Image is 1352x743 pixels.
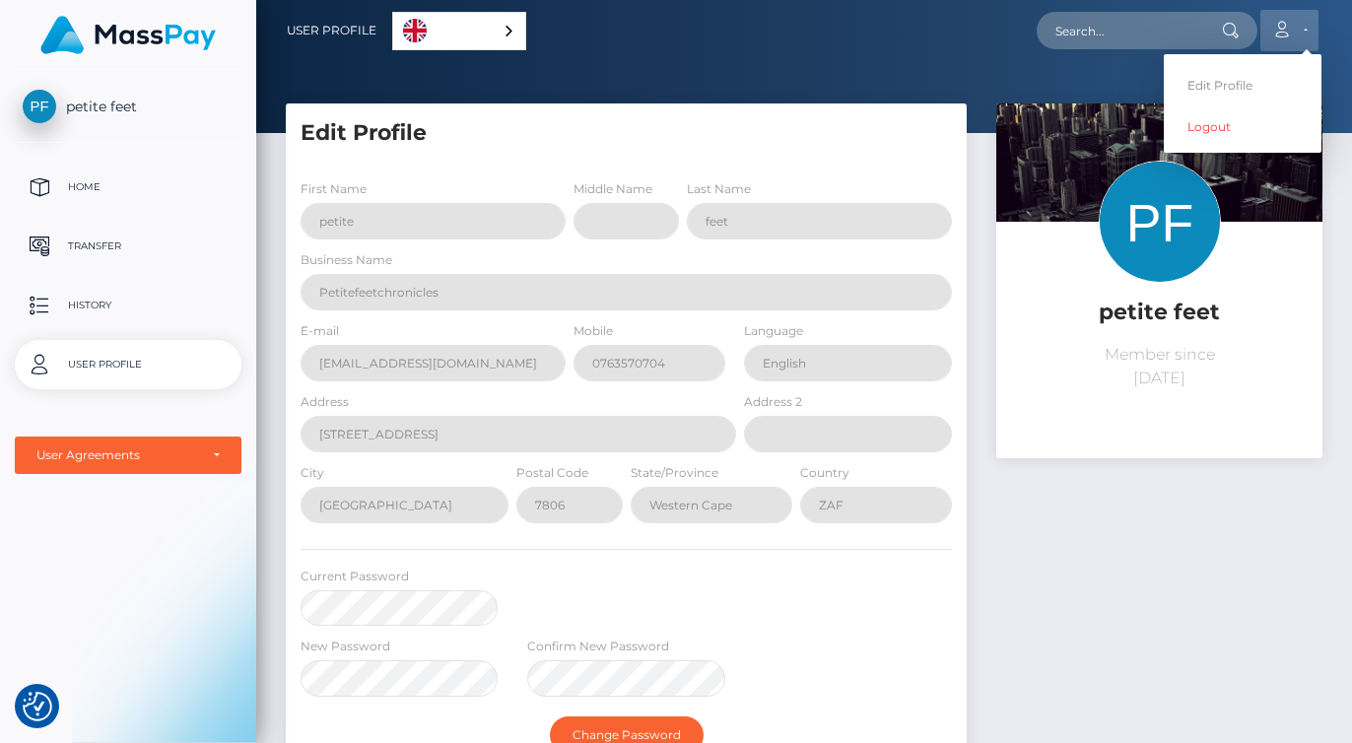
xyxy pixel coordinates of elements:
[301,393,349,411] label: Address
[15,222,241,271] a: Transfer
[393,13,525,49] a: English
[40,16,216,54] img: MassPay
[744,393,802,411] label: Address 2
[800,464,849,482] label: Country
[301,251,392,269] label: Business Name
[1011,343,1308,390] p: Member since [DATE]
[301,464,324,482] label: City
[23,291,234,320] p: History
[15,340,241,389] a: User Profile
[15,437,241,474] button: User Agreements
[287,10,376,51] a: User Profile
[1037,12,1222,49] input: Search...
[15,281,241,330] a: History
[15,163,241,212] a: Home
[631,464,718,482] label: State/Province
[23,692,52,721] img: Revisit consent button
[1164,108,1321,145] a: Logout
[301,118,952,149] h5: Edit Profile
[301,568,409,585] label: Current Password
[301,638,390,655] label: New Password
[392,12,526,50] aside: Language selected: English
[23,692,52,721] button: Consent Preferences
[574,180,652,198] label: Middle Name
[23,232,234,261] p: Transfer
[744,322,803,340] label: Language
[1011,298,1308,328] h5: petite feet
[23,350,234,379] p: User Profile
[15,98,241,115] span: petite feet
[996,103,1322,320] img: ...
[36,447,198,463] div: User Agreements
[687,180,751,198] label: Last Name
[301,322,339,340] label: E-mail
[301,180,367,198] label: First Name
[574,322,613,340] label: Mobile
[516,464,588,482] label: Postal Code
[392,12,526,50] div: Language
[23,172,234,202] p: Home
[1164,67,1321,103] a: Edit Profile
[527,638,669,655] label: Confirm New Password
